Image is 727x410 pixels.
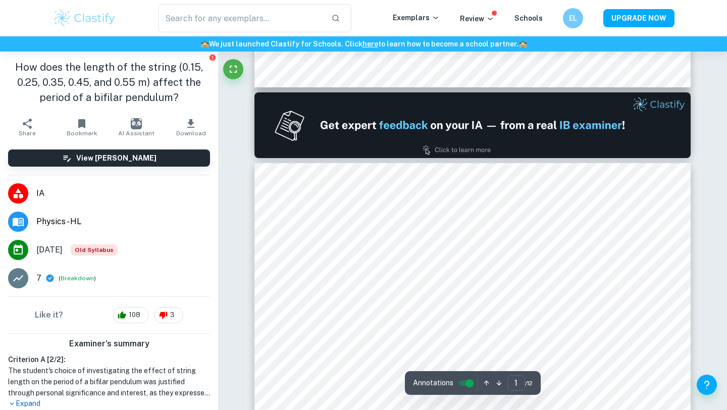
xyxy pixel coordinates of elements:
[518,40,527,48] span: 🏫
[697,375,717,395] button: Help and Feedback
[154,307,183,323] div: 3
[362,40,378,48] a: here
[223,59,243,79] button: Fullscreen
[8,398,210,409] p: Expand
[2,38,725,49] h6: We just launched Clastify for Schools. Click to learn how to become a school partner.
[200,40,209,48] span: 🏫
[165,310,180,320] span: 3
[567,13,579,24] h6: EL
[525,379,533,388] span: / 12
[8,60,210,105] h1: How does the length of the string (0.15, 0.25, 0.35, 0.45, and 0.55 m) affect the period of a bif...
[36,216,210,228] span: Physics - HL
[59,274,96,283] span: ( )
[8,365,210,398] h1: The student's choice of investigating the effect of string length on the period of a bifilar pend...
[67,130,97,137] span: Bookmark
[71,244,118,255] span: Old Syllabus
[36,187,210,199] span: IA
[113,307,149,323] div: 108
[36,244,63,256] span: [DATE]
[254,92,691,158] img: Ad
[460,13,494,24] p: Review
[514,14,543,22] a: Schools
[76,152,157,164] h6: View [PERSON_NAME]
[603,9,674,27] button: UPGRADE NOW
[53,8,117,28] img: Clastify logo
[55,113,109,141] button: Bookmark
[71,244,118,255] div: Starting from the May 2025 session, the Physics IA requirements have changed. It's OK to refer to...
[209,54,216,61] button: Report issue
[131,118,142,129] img: AI Assistant
[413,378,453,388] span: Annotations
[164,113,218,141] button: Download
[19,130,36,137] span: Share
[36,272,41,284] p: 7
[123,310,146,320] span: 108
[4,338,214,350] h6: Examiner's summary
[61,274,94,283] button: Breakdown
[8,354,210,365] h6: Criterion A [ 2 / 2 ]:
[563,8,583,28] button: EL
[35,309,63,321] h6: Like it?
[118,130,154,137] span: AI Assistant
[393,12,440,23] p: Exemplars
[109,113,164,141] button: AI Assistant
[176,130,206,137] span: Download
[8,149,210,167] button: View [PERSON_NAME]
[158,4,323,32] input: Search for any exemplars...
